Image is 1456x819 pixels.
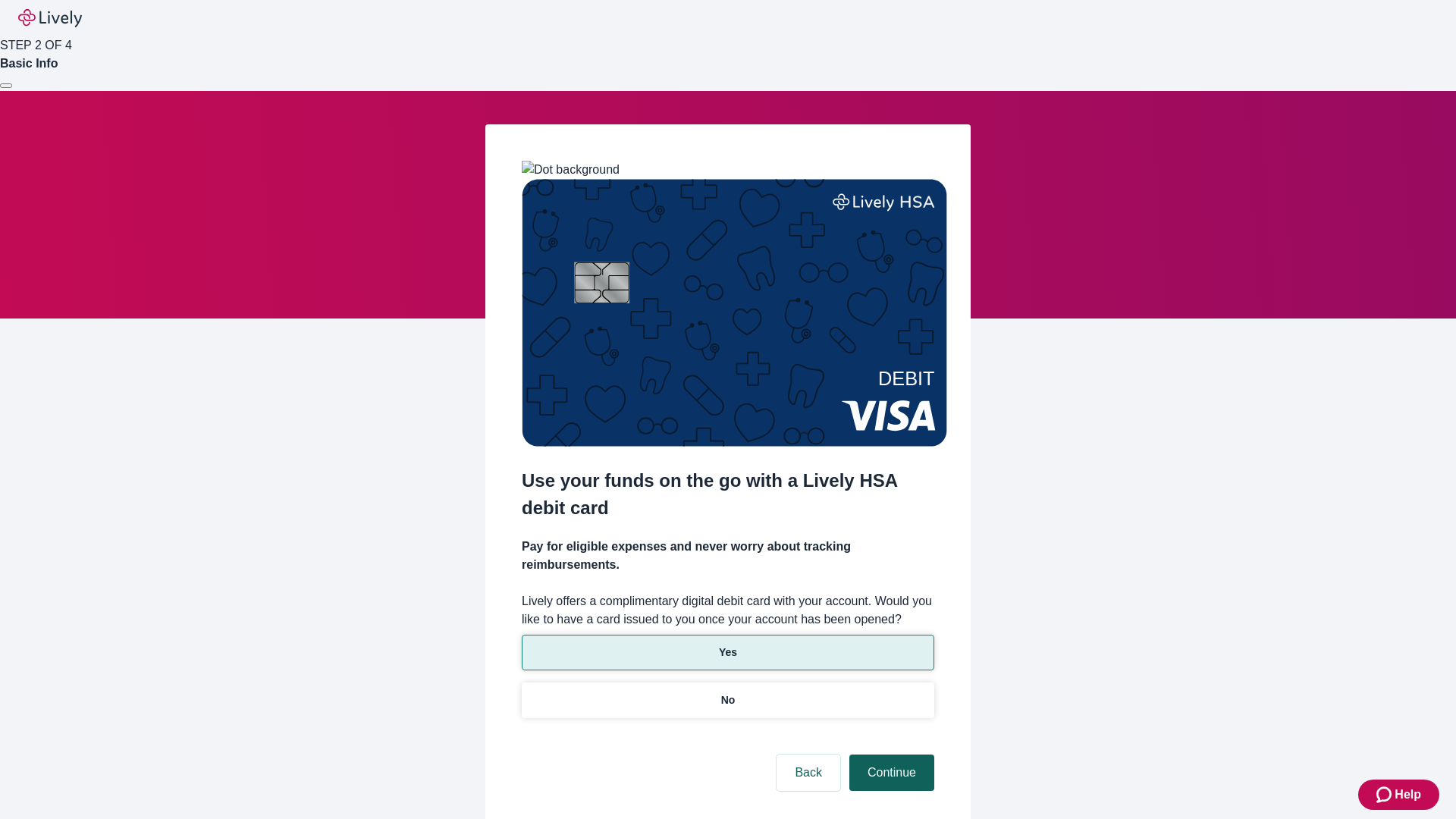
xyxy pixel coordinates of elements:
[522,635,934,670] button: Yes
[777,755,840,791] button: Back
[522,682,934,718] button: No
[1376,786,1395,804] svg: Zendesk support icon
[522,592,934,629] label: Lively offers a complimentary digital debit card with your account. Would you like to have a card...
[522,161,620,179] img: Dot background
[18,9,82,27] img: Lively
[522,467,934,522] h2: Use your funds on the go with a Lively HSA debit card
[849,755,934,791] button: Continue
[721,692,736,708] p: No
[1358,780,1439,810] button: Zendesk support iconHelp
[522,179,947,447] img: Debit card
[1395,786,1421,804] span: Help
[522,538,934,574] h4: Pay for eligible expenses and never worry about tracking reimbursements.
[719,645,737,661] p: Yes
